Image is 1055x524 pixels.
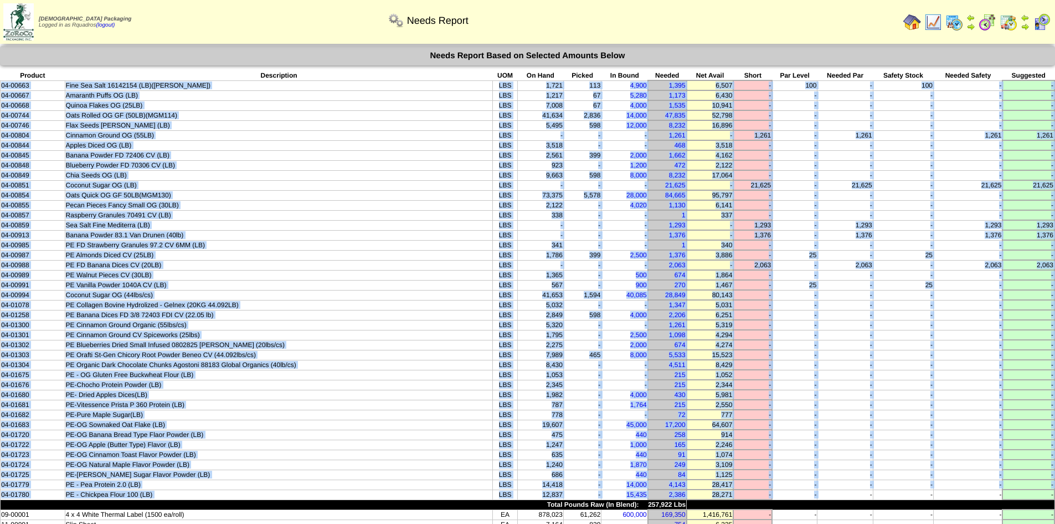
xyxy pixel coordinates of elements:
[733,180,772,190] td: 21,625
[563,230,601,240] td: -
[1,80,65,90] td: 04-00663
[772,160,817,170] td: -
[687,230,734,240] td: -
[924,13,942,31] img: line_graph.gif
[675,161,686,169] a: 472
[1002,110,1054,120] td: -
[517,230,563,240] td: -
[772,220,817,230] td: -
[1002,71,1054,80] th: Suggested
[687,170,734,180] td: 17,064
[563,220,601,230] td: -
[675,341,686,349] a: 674
[903,13,921,31] img: home.gif
[675,461,686,469] a: 249
[682,241,686,249] a: 1
[493,120,517,130] td: LBS
[669,251,686,259] a: 1,376
[687,220,734,230] td: -
[733,220,772,230] td: 1,293
[563,100,601,110] td: 67
[733,230,772,240] td: 1,376
[493,210,517,220] td: LBS
[733,100,772,110] td: -
[626,481,647,489] a: 14,000
[678,411,685,419] a: 72
[563,190,601,200] td: 5,578
[687,110,734,120] td: 52,798
[517,220,563,230] td: -
[65,100,493,110] td: Quinoa Flakes OG (25LB)
[1002,190,1054,200] td: -
[817,230,873,240] td: 1,376
[563,200,601,210] td: -
[630,251,647,259] a: 2,500
[1002,130,1054,140] td: 1,261
[517,71,563,80] th: On Hand
[669,321,686,329] a: 1,261
[630,201,647,209] a: 4,020
[873,150,933,160] td: -
[630,91,647,99] a: 5,280
[39,16,131,28] span: Logged in as Rquadros
[1,71,65,80] th: Product
[873,210,933,220] td: -
[661,511,685,518] a: 169,350
[873,200,933,210] td: -
[675,441,686,449] a: 165
[622,511,646,518] a: 600,000
[563,110,601,120] td: 2,836
[65,180,493,190] td: Coconut Sugar OG (LB)
[601,180,648,190] td: -
[669,121,686,129] a: 8,232
[873,230,933,240] td: -
[601,220,648,230] td: -
[1,180,65,190] td: 04-00851
[733,110,772,120] td: -
[687,150,734,160] td: 4,162
[873,130,933,140] td: -
[733,190,772,200] td: -
[934,110,1003,120] td: -
[675,431,686,439] a: 258
[563,180,601,190] td: -
[772,170,817,180] td: -
[687,100,734,110] td: 10,941
[733,140,772,150] td: -
[934,100,1003,110] td: -
[733,150,772,160] td: -
[665,181,686,189] a: 21,625
[817,90,873,100] td: -
[687,90,734,100] td: 6,430
[772,230,817,240] td: -
[630,351,647,359] a: 8,000
[675,271,686,279] a: 674
[517,160,563,170] td: 923
[873,140,933,150] td: -
[873,100,933,110] td: -
[601,71,648,80] th: In Bound
[1,190,65,200] td: 04-00854
[772,140,817,150] td: -
[65,71,493,80] th: Description
[493,200,517,210] td: LBS
[517,80,563,90] td: 1,721
[934,140,1003,150] td: -
[934,150,1003,160] td: -
[772,80,817,90] td: 100
[1,120,65,130] td: 04-00746
[493,90,517,100] td: LBS
[517,130,563,140] td: -
[817,190,873,200] td: -
[733,120,772,130] td: -
[817,120,873,130] td: -
[65,80,493,90] td: Fine Sea Salt 16142154 (LB)([PERSON_NAME])
[1,130,65,140] td: 04-00804
[517,90,563,100] td: 1,217
[1002,230,1054,240] td: 1,376
[733,71,772,80] th: Short
[1,110,65,120] td: 04-00744
[934,71,1003,80] th: Needed Safety
[873,180,933,190] td: -
[934,210,1003,220] td: -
